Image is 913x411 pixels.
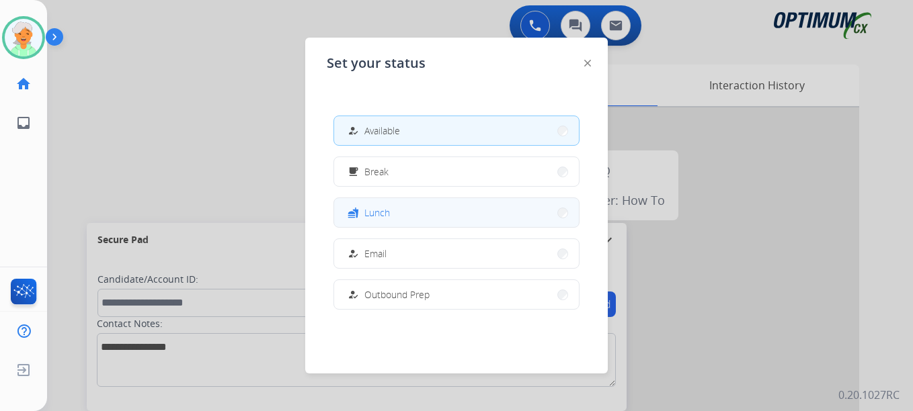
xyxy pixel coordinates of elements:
span: Lunch [364,205,390,220]
mat-icon: how_to_reg [348,289,359,300]
button: Lunch [334,198,579,227]
button: Available [334,116,579,145]
mat-icon: free_breakfast [348,166,359,177]
img: close-button [584,60,591,66]
span: Available [364,124,400,138]
span: Outbound Prep [364,287,430,302]
span: Set your status [327,54,426,73]
mat-icon: fastfood [348,207,359,218]
mat-icon: home [15,76,32,92]
img: avatar [5,19,42,56]
mat-icon: inbox [15,115,32,131]
button: Break [334,157,579,186]
button: Email [334,239,579,268]
span: Email [364,246,387,261]
mat-icon: how_to_reg [348,125,359,136]
button: Outbound Prep [334,280,579,309]
p: 0.20.1027RC [838,387,900,403]
mat-icon: how_to_reg [348,248,359,259]
span: Break [364,165,389,179]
